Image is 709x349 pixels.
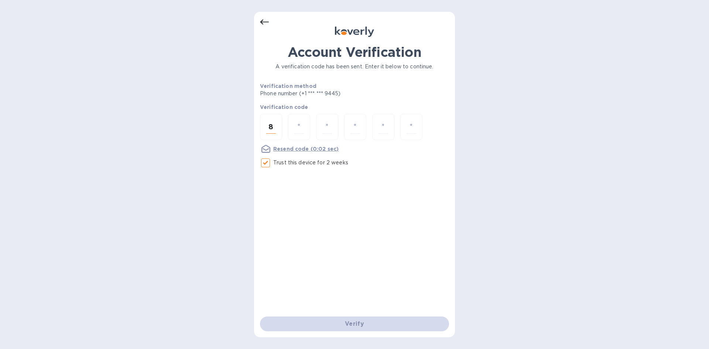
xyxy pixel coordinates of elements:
u: Resend code (0:02 sec) [273,146,339,152]
h1: Account Verification [260,44,449,60]
p: Trust this device for 2 weeks [273,159,348,167]
p: Verification code [260,103,449,111]
p: A verification code has been sent. Enter it below to continue. [260,63,449,71]
b: Verification method [260,83,316,89]
p: Phone number (+1 *** *** 9445) [260,90,397,97]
